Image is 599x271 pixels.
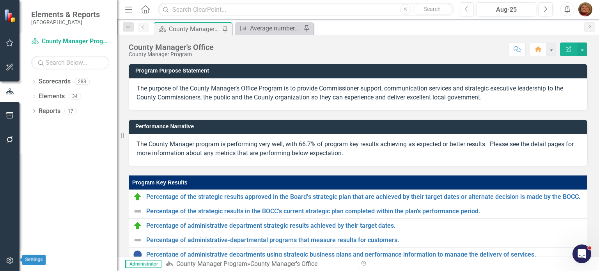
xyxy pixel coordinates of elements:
[4,9,18,23] img: ClearPoint Strategy
[237,23,301,33] a: Average number of days for BOCC minutes to be approved by the BOCC and made available to the public.
[176,260,247,267] a: County Manager Program
[22,255,46,265] div: Settings
[74,78,90,85] div: 288
[158,3,454,16] input: Search ClearPoint...
[572,244,591,263] iframe: Intercom live chat
[413,4,452,15] button: Search
[31,19,100,25] small: [GEOGRAPHIC_DATA]
[31,10,100,19] span: Elements & Reports
[135,124,583,129] h3: Performance Narrative
[129,43,214,51] div: County Manager's Office
[133,236,142,245] img: Not Defined
[133,192,142,202] img: On Target
[39,77,71,86] a: Scorecards
[165,260,352,269] div: »
[578,2,592,16] img: Katherine Haase
[424,6,441,12] span: Search
[39,107,60,116] a: Reports
[250,23,301,33] div: Average number of days for BOCC minutes to be approved by the BOCC and made available to the public.
[129,248,587,262] td: Double-Click to Edit Right Click for Context Menu
[31,37,109,46] a: County Manager Program
[250,260,317,267] div: County Manager's Office
[146,193,583,200] a: Percentage of the strategic results approved in the Board’s strategic plan that are achieved by t...
[146,222,583,229] a: Percentage of administrative department strategic results achieved by their target dates.
[146,208,583,215] a: Percentage of the strategic results in the BOCC's current strategic plan completed within the pla...
[133,207,142,216] img: Not Defined
[129,219,587,233] td: Double-Click to Edit Right Click for Context Menu
[479,5,533,14] div: Aug-25
[129,204,587,219] td: Double-Click to Edit Right Click for Context Menu
[64,108,77,114] div: 17
[133,221,142,230] img: On Target
[129,190,587,204] td: Double-Click to Edit Right Click for Context Menu
[69,93,81,100] div: 34
[169,24,220,34] div: County Manager's Office
[136,84,580,102] p: The purpose of the County Manager’s Office Program is to provide Commissioner support, communicat...
[146,251,583,258] a: Percentage of administrative departments using strategic business plans and performance informati...
[129,233,587,248] td: Double-Click to Edit Right Click for Context Menu
[125,260,161,268] span: Administrator
[39,92,65,101] a: Elements
[146,237,583,244] a: Percentage of administrative-departmental programs that measure results for customers.
[31,56,109,69] input: Search Below...
[476,2,536,16] button: Aug-25
[136,140,580,158] p: The County Manager program is performing very well, with 66.7% of program key results achieving a...
[133,250,142,259] img: No Data
[135,68,583,74] h3: Program Purpose Statement
[129,51,214,57] div: County Manager Program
